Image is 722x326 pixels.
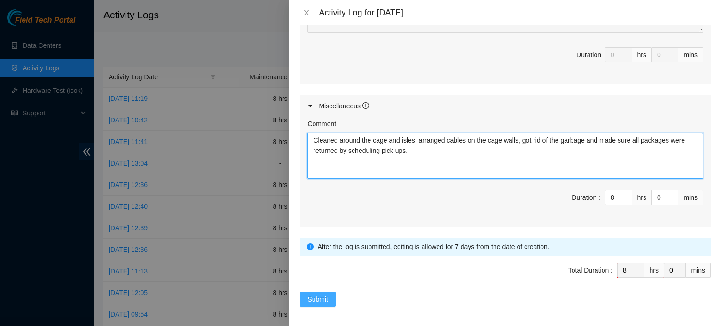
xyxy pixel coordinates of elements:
[300,8,313,17] button: Close
[307,103,313,109] span: caret-right
[300,95,711,117] div: Miscellaneous info-circle
[317,242,704,252] div: After the log is submitted, editing is allowed for 7 days from the date of creation.
[568,265,612,275] div: Total Duration :
[678,47,703,62] div: mins
[307,133,703,179] textarea: Comment
[319,101,369,111] div: Miscellaneous
[632,190,652,205] div: hrs
[686,263,711,278] div: mins
[307,243,314,250] span: info-circle
[319,8,711,18] div: Activity Log for [DATE]
[300,292,336,307] button: Submit
[362,102,369,109] span: info-circle
[644,263,664,278] div: hrs
[307,294,328,304] span: Submit
[576,50,601,60] div: Duration
[303,9,310,16] span: close
[572,192,600,203] div: Duration :
[307,119,336,129] label: Comment
[632,47,652,62] div: hrs
[678,190,703,205] div: mins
